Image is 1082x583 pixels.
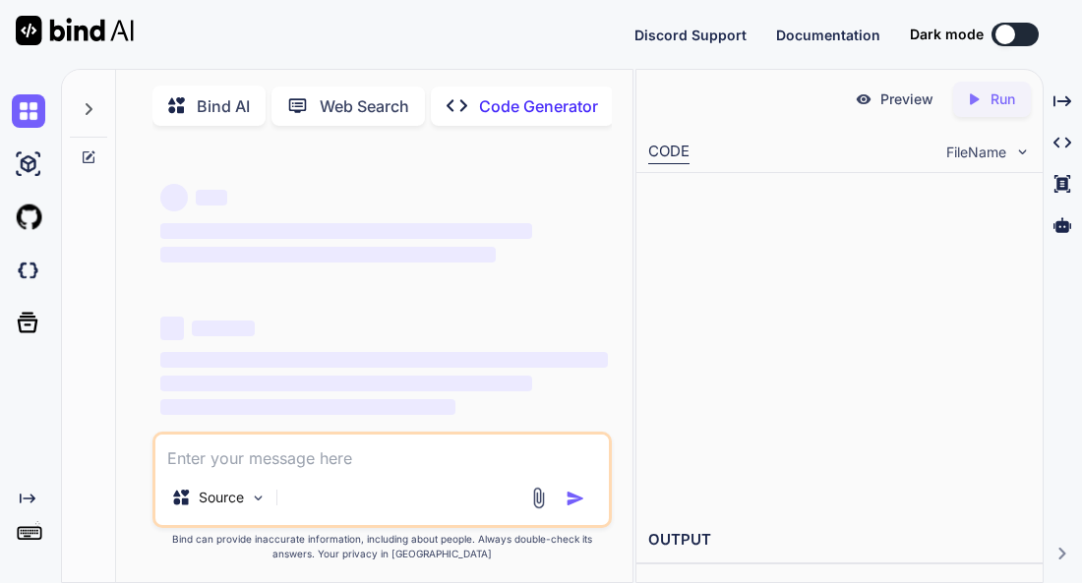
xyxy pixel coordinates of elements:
[160,317,184,340] span: ‌
[160,223,531,239] span: ‌
[855,90,872,108] img: preview
[636,517,1043,563] h2: OUTPUT
[566,489,585,508] img: icon
[197,94,250,118] p: Bind AI
[152,532,612,561] p: Bind can provide inaccurate information, including about people. Always double-check its answers....
[192,321,255,336] span: ‌
[160,376,531,391] span: ‌
[1014,144,1031,160] img: chevron down
[12,147,45,181] img: ai-studio
[634,27,747,43] span: Discord Support
[160,399,455,415] span: ‌
[946,143,1006,162] span: FileName
[910,25,984,44] span: Dark mode
[648,141,690,164] div: CODE
[527,487,550,509] img: attachment
[196,190,227,205] span: ‌
[199,488,244,507] p: Source
[776,25,880,45] button: Documentation
[160,352,608,368] span: ‌
[880,89,933,109] p: Preview
[16,16,134,45] img: Bind AI
[160,184,188,211] span: ‌
[479,94,598,118] p: Code Generator
[12,201,45,234] img: githubLight
[320,94,409,118] p: Web Search
[250,490,267,506] img: Pick Models
[160,247,496,262] span: ‌
[12,254,45,287] img: darkCloudIdeIcon
[991,89,1015,109] p: Run
[634,25,747,45] button: Discord Support
[12,94,45,128] img: chat
[776,27,880,43] span: Documentation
